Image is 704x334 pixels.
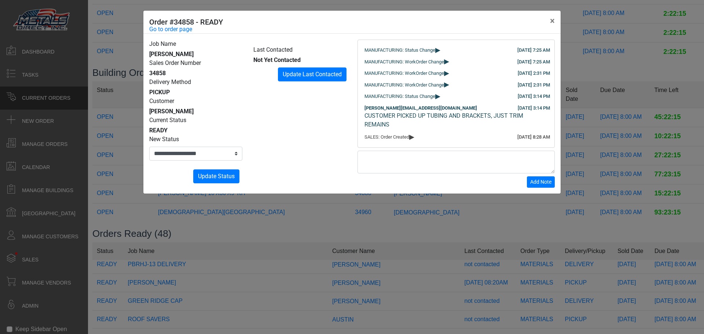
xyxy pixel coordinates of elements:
h5: Order #34858 - READY [149,16,223,27]
button: Update Status [193,169,239,183]
div: [DATE] 2:31 PM [518,70,550,77]
span: Not Yet Contacted [253,56,301,63]
label: New Status [149,135,179,144]
div: [DATE] 7:25 AM [517,58,550,66]
label: Current Status [149,116,186,125]
div: 34858 [149,69,242,78]
span: ▸ [435,93,440,98]
label: Delivery Method [149,78,191,87]
div: [DATE] 7:25 AM [517,47,550,54]
span: ▸ [409,134,414,139]
span: ▸ [444,70,449,75]
div: [PERSON_NAME] [149,107,242,116]
div: SALES: Order Created [364,133,548,141]
span: ▸ [435,47,440,52]
div: MANUFACTURING: WorkOrder Change [364,58,548,66]
label: Customer [149,97,174,106]
button: Add Note [527,176,555,188]
div: [DATE] 8:28 AM [517,133,550,141]
div: MANUFACTURING: Status Change [364,47,548,54]
label: Sales Order Number [149,59,201,67]
span: ▸ [444,59,449,63]
div: [DATE] 3:14 PM [518,104,550,112]
div: MANUFACTURING: WorkOrder Change [364,70,548,77]
div: MANUFACTURING: Status Change [364,93,548,100]
button: Update Last Contacted [278,67,346,81]
div: [DATE] 3:14 PM [518,93,550,100]
button: Close [544,11,561,31]
div: PICKUP [149,88,242,97]
a: Go to order page [149,25,192,34]
div: MANUFACTURING: WorkOrder Change [364,81,548,89]
span: [PERSON_NAME][EMAIL_ADDRESS][DOMAIN_NAME] [364,105,477,111]
span: Update Status [198,173,235,180]
div: CUSTOMER PICKED UP TUBING AND BRACKETS, JUST TRIM REMAINS [364,111,548,129]
label: Last Contacted [253,45,293,54]
label: Job Name [149,40,176,48]
span: ▸ [444,82,449,87]
span: Add Note [530,179,551,185]
div: READY [149,126,242,135]
span: [PERSON_NAME] [149,51,194,58]
div: [DATE] 2:31 PM [518,81,550,89]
